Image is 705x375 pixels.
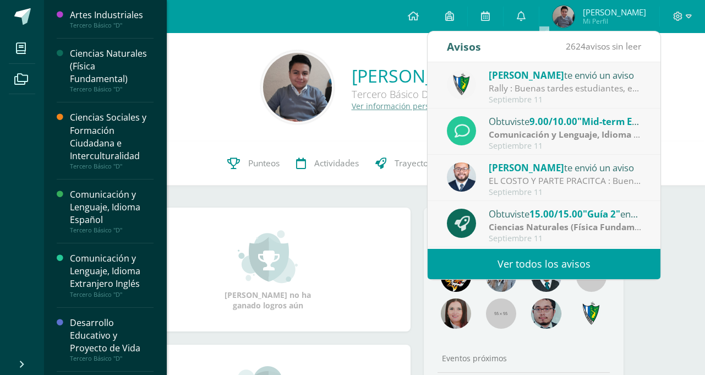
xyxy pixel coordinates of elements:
span: Mi Perfil [583,17,646,26]
a: Ciencias Sociales y Formación Ciudadana e InterculturalidadTercero Básico "D" [70,111,154,170]
span: Trayectoria [395,157,439,169]
div: Tercero Básico "D" [70,226,154,234]
div: Septiembre 11 [489,142,642,151]
div: Tercero Básico "D" [70,85,154,93]
div: Tercero Básico "D" [70,355,154,362]
div: EL COSTO Y PARTE PRACITCA : Buenos días Jovenes, un gusto saludarlos. Les adjunto al presentación... [489,175,642,187]
div: Comunicación y Lenguaje, Idioma Extranjero Inglés [70,252,154,290]
a: Comunicación y Lenguaje, Idioma EspañolTercero Básico "D" [70,188,154,234]
span: [PERSON_NAME] [489,161,564,174]
div: Tercero Básico "D" [70,162,154,170]
div: Rally : Buenas tardes estudiantes, es un gusto saludarlos. Por este medio se informa que los jóve... [489,82,642,95]
span: [PERSON_NAME] [583,7,646,18]
img: bd2c7389ad9883a3d37c4489309d550a.png [263,53,332,122]
div: Desarrollo Educativo y Proyecto de Vida [70,317,154,355]
a: Trayectoria [367,142,447,186]
div: Comunicación y Lenguaje, Idioma Español [70,188,154,226]
div: Septiembre 11 [489,234,642,243]
img: 55x55 [486,298,516,329]
span: 9.00/10.00 [529,115,577,128]
a: Ciencias Naturales (Física Fundamental)Tercero Básico "D" [70,47,154,93]
div: | Zona [489,221,642,233]
span: [PERSON_NAME] [489,69,564,81]
a: Punteos [219,142,288,186]
div: Obtuviste en [489,206,642,221]
a: Ver todos los avisos [428,249,660,279]
span: 15.00/15.00 [529,208,583,220]
a: Comunicación y Lenguaje, Idioma Extranjero InglésTercero Básico "D" [70,252,154,298]
strong: Ciencias Naturales (Física Fundamental) [489,221,659,233]
span: Actividades [314,157,359,169]
span: "Mid-term Exam" [577,115,656,128]
a: Artes IndustrialesTercero Básico "D" [70,9,154,29]
a: Ver información personal... [352,101,452,111]
a: [PERSON_NAME] [352,64,489,88]
div: Ciencias Naturales (Física Fundamental) [70,47,154,85]
div: Septiembre 11 [489,188,642,197]
img: d0e54f245e8330cebada5b5b95708334.png [531,298,561,329]
img: 67c3d6f6ad1c930a517675cdc903f95f.png [441,298,471,329]
img: 2b9be38cc2a7780abc77197381367f85.png [553,6,575,28]
div: Avisos [447,31,481,62]
a: Actividades [288,142,367,186]
div: Tercero Básico D [352,88,489,101]
div: te envió un aviso [489,68,642,82]
img: eaa624bfc361f5d4e8a554d75d1a3cf6.png [447,162,476,192]
div: te envió un aviso [489,160,642,175]
img: 9f174a157161b4ddbe12118a61fed988.png [447,70,476,99]
a: Desarrollo Educativo y Proyecto de VidaTercero Básico "D" [70,317,154,362]
div: Artes Industriales [70,9,154,21]
div: Eventos próximos [438,353,610,363]
img: 7cab5f6743d087d6deff47ee2e57ce0d.png [576,298,606,329]
div: Septiembre 11 [489,95,642,105]
div: Tercero Básico "D" [70,21,154,29]
span: 2624 [566,40,586,52]
div: Ciencias Sociales y Formación Ciudadana e Interculturalidad [70,111,154,162]
span: Punteos [248,157,280,169]
img: achievement_small.png [238,229,298,284]
div: [PERSON_NAME] no ha ganado logros aún [213,229,323,311]
div: Tercero Básico "D" [70,291,154,298]
div: | Parcial [489,128,642,141]
span: "Guía 2" [583,208,620,220]
span: avisos sin leer [566,40,641,52]
div: Obtuviste en [489,114,642,128]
